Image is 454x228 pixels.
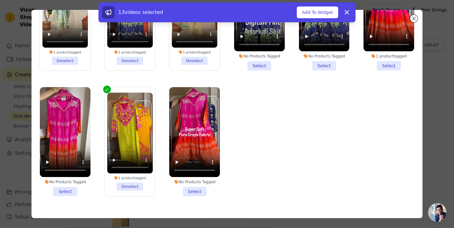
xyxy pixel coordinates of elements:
[107,50,153,54] div: 1 product tagged
[40,179,90,184] div: No Products Tagged
[169,179,220,184] div: No Products Tagged
[118,9,163,15] span: 13 videos selected
[107,176,153,180] div: 1 product tagged
[234,54,285,59] div: No Products Tagged
[299,54,350,59] div: No Products Tagged
[42,50,88,54] div: 1 product tagged
[297,6,338,18] button: Add To Widget
[172,50,217,54] div: 1 product tagged
[364,54,414,59] div: 1 product tagged
[428,203,447,222] a: Open chat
